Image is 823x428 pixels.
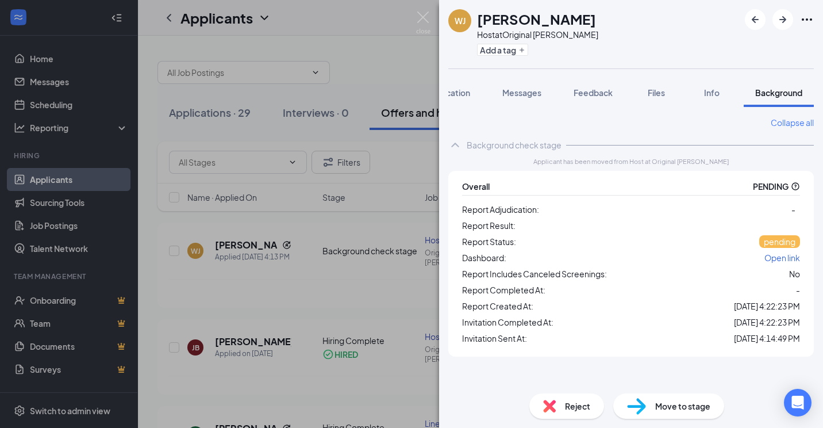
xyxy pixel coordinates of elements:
span: Report Adjudication: [462,203,539,216]
span: pending [764,236,795,247]
svg: QuestionInfo [791,182,800,191]
div: WJ [455,15,466,26]
span: Report Status: [462,235,516,248]
span: Applicant has been moved from Host at Original [PERSON_NAME] [533,156,729,166]
span: Info [704,87,720,98]
span: Messages [502,87,541,98]
svg: Plus [518,47,525,54]
span: Files [648,87,665,98]
button: ArrowRight [772,9,793,30]
div: Open Intercom Messenger [784,389,812,416]
span: Overall [462,180,490,193]
a: Collapse all [771,116,814,129]
span: Move to stage [655,400,710,412]
span: Invitation Completed At: [462,316,553,328]
svg: ChevronUp [448,138,462,152]
span: Report Created At: [462,300,533,312]
svg: Ellipses [800,13,814,26]
span: Report Includes Canceled Screenings: [462,267,607,280]
span: Application [426,87,470,98]
button: ArrowLeftNew [745,9,766,30]
div: Background check stage [467,139,562,151]
span: Feedback [574,87,613,98]
div: Host at Original [PERSON_NAME] [477,29,598,40]
span: Reject [565,400,590,412]
span: Open link [764,253,800,263]
span: Dashboard: [462,251,506,264]
h1: [PERSON_NAME] [477,9,596,29]
span: [DATE] 4:22:23 PM [734,316,800,328]
span: - [796,284,800,296]
svg: ArrowRight [776,13,790,26]
a: Open link [764,251,800,264]
span: - [791,204,795,215]
span: Background [755,87,802,98]
button: PlusAdd a tag [477,44,528,56]
span: Invitation Sent At: [462,332,527,345]
span: Report Result: [462,219,516,232]
span: PENDING [753,180,789,193]
div: No [789,267,800,280]
svg: ArrowLeftNew [748,13,762,26]
span: [DATE] 4:14:49 PM [734,332,800,345]
span: Report Completed At: [462,284,545,296]
span: [DATE] 4:22:23 PM [734,300,800,312]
